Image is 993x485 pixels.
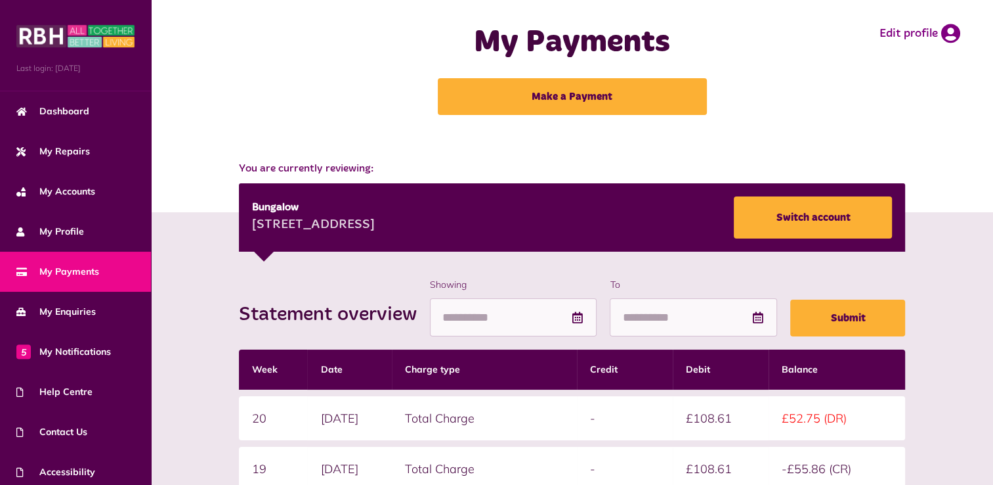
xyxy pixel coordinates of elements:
div: Bungalow [252,200,375,216]
label: Showing [430,278,597,292]
h1: My Payments [375,24,770,62]
td: £52.75 (DR) [769,396,906,440]
button: Submit [790,300,905,336]
img: MyRBH [16,23,135,49]
th: Debit [673,350,769,390]
th: Balance [769,350,906,390]
span: 5 [16,344,31,359]
td: - [577,396,673,440]
span: Accessibility [16,465,95,479]
span: My Repairs [16,145,90,158]
td: [DATE] [307,396,392,440]
td: 20 [239,396,308,440]
span: Contact Us [16,425,87,439]
th: Week [239,350,308,390]
span: My Accounts [16,185,95,198]
td: Total Charge [392,396,577,440]
span: My Enquiries [16,305,96,319]
span: Help Centre [16,385,93,399]
h2: Statement overview [239,303,430,327]
a: Make a Payment [438,78,707,115]
span: You are currently reviewing: [239,161,906,177]
th: Date [307,350,392,390]
label: To [610,278,777,292]
a: Edit profile [879,24,960,43]
span: Last login: [DATE] [16,62,135,74]
span: My Profile [16,225,84,239]
div: [STREET_ADDRESS] [252,216,375,235]
th: Charge type [392,350,577,390]
th: Credit [577,350,673,390]
span: My Payments [16,265,99,279]
span: My Notifications [16,345,111,359]
td: £108.61 [673,396,769,440]
span: Dashboard [16,104,89,118]
a: Switch account [734,196,892,239]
